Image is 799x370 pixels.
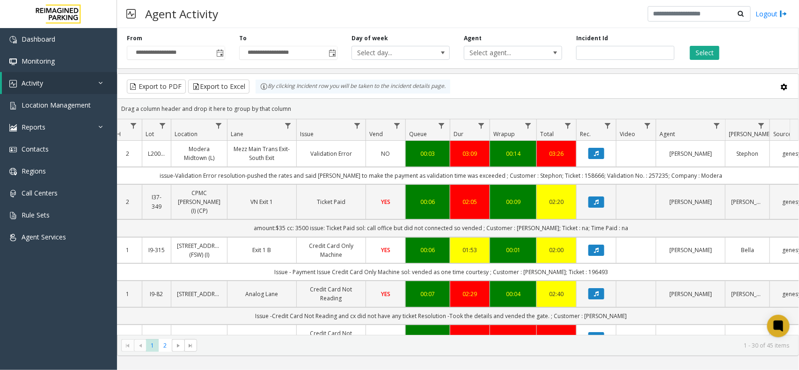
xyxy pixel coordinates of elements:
[409,130,427,138] span: Queue
[496,149,531,158] a: 00:14
[231,130,243,138] span: Lane
[381,290,390,298] span: YES
[690,46,719,60] button: Select
[9,190,17,197] img: 'icon'
[159,339,171,352] span: Page 2
[233,197,291,206] a: VN Exit 1
[435,119,448,132] a: Queue Filter Menu
[9,234,17,241] img: 'icon'
[351,119,364,132] a: Issue Filter Menu
[22,101,91,109] span: Location Management
[731,197,764,206] a: [PERSON_NAME]
[542,246,571,254] a: 02:00
[9,212,17,219] img: 'icon'
[9,80,17,87] img: 'icon'
[641,119,654,132] a: Video Filter Menu
[233,333,291,342] a: Analog Lane
[22,35,55,44] span: Dashboard
[411,333,444,342] a: 00:00
[454,130,463,138] span: Dur
[119,333,136,342] a: 1
[148,246,165,254] a: I9-315
[256,80,450,94] div: By clicking Incident row you will be taken to the incident details page.
[22,123,45,131] span: Reports
[177,145,221,162] a: Modera Midtown (L)
[148,149,165,158] a: L20000500
[119,290,136,298] a: 1
[146,130,154,138] span: Lot
[542,149,571,158] a: 03:26
[411,290,444,298] div: 00:07
[260,83,268,90] img: infoIcon.svg
[22,232,66,241] span: Agent Services
[22,189,58,197] span: Call Centers
[381,246,390,254] span: YES
[372,246,400,254] a: YES
[731,246,764,254] a: Bella
[493,130,515,138] span: Wrapup
[203,341,789,349] kendo-pager-info: 1 - 30 of 45 items
[372,149,400,158] a: NO
[411,149,444,158] a: 00:03
[662,149,719,158] a: [PERSON_NAME]
[127,34,142,43] label: From
[755,119,768,132] a: Parker Filter Menu
[352,46,430,59] span: Select day...
[282,119,294,132] a: Lane Filter Menu
[456,149,484,158] a: 03:09
[22,57,55,65] span: Monitoring
[9,58,17,65] img: 'icon'
[562,119,574,132] a: Total Filter Menu
[620,130,635,138] span: Video
[780,9,787,19] img: logout
[456,333,484,342] div: 05:49
[184,339,197,352] span: Go to the last page
[175,342,182,349] span: Go to the next page
[127,119,140,132] a: H Filter Menu
[496,246,531,254] a: 00:01
[177,241,221,259] a: [STREET_ADDRESS] (FSW) (I)
[127,80,186,94] button: Export to PDF
[522,119,535,132] a: Wrapup Filter Menu
[381,334,390,341] span: NO
[22,79,43,87] span: Activity
[239,34,247,43] label: To
[302,241,360,259] a: Credit Card Only Machine
[580,130,591,138] span: Rec.
[711,119,723,132] a: Agent Filter Menu
[2,72,117,94] a: Activity
[302,285,360,303] a: Credit Card Not Reading
[496,333,531,342] a: 01:30
[411,197,444,206] a: 00:06
[148,193,165,210] a: I37-349
[731,149,764,158] a: Stephon
[119,197,136,206] a: 2
[302,149,360,158] a: Validation Error
[496,290,531,298] a: 00:04
[662,197,719,206] a: [PERSON_NAME]
[576,34,608,43] label: Incident Id
[662,246,719,254] a: [PERSON_NAME]
[662,333,719,342] a: [PERSON_NAME]
[148,290,165,298] a: I9-82
[214,46,225,59] span: Toggle popup
[369,130,383,138] span: Vend
[773,130,792,138] span: Source
[542,333,571,342] div: 07:19
[372,197,400,206] a: YES
[729,130,771,138] span: [PERSON_NAME]
[146,339,159,352] span: Page 1
[391,119,403,132] a: Vend Filter Menu
[456,246,484,254] a: 01:53
[22,167,46,175] span: Regions
[9,102,17,109] img: 'icon'
[372,290,400,298] a: YES
[9,124,17,131] img: 'icon'
[381,198,390,206] span: YES
[411,246,444,254] a: 00:06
